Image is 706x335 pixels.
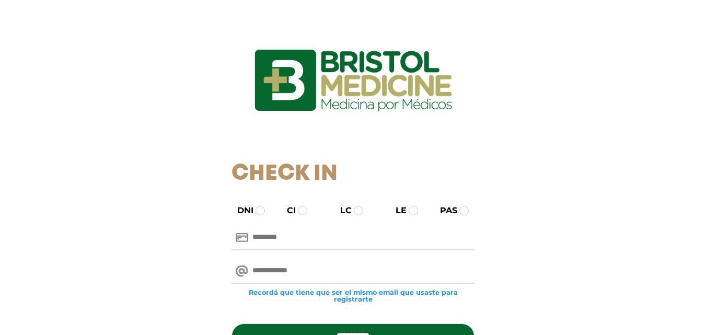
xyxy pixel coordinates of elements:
label: LC [331,204,352,217]
h1: Check In [232,161,474,187]
label: DNI [228,204,253,217]
label: LE [386,204,407,217]
label: CI [277,204,296,217]
label: PAS [431,204,457,217]
img: logo_ingresarbristol.jpg [212,13,494,148]
small: Recordá que tiene que ser el mismo email que usaste para registrarte [232,289,474,303]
